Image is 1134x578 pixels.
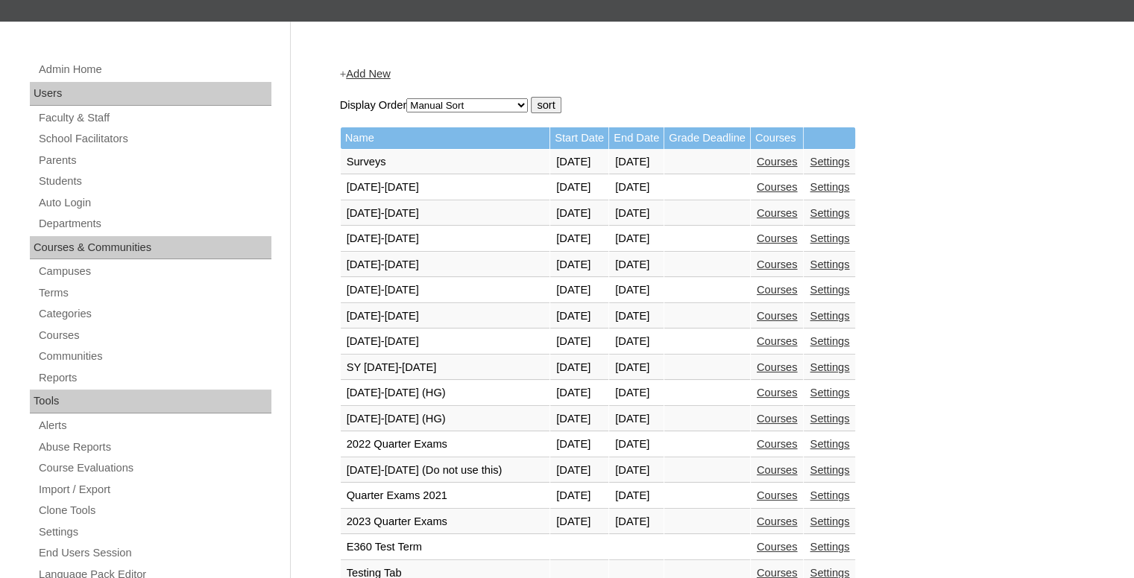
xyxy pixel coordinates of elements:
[757,413,798,425] a: Courses
[757,156,798,168] a: Courses
[810,515,849,527] a: Settings
[810,181,849,193] a: Settings
[341,253,550,278] td: [DATE]-[DATE]
[37,130,271,148] a: School Facilitators
[757,387,798,398] a: Courses
[341,432,550,457] td: 2022 Quarter Exams
[609,458,664,483] td: [DATE]
[341,304,550,329] td: [DATE]-[DATE]
[37,194,271,212] a: Auto Login
[751,127,804,149] td: Courses
[341,535,550,560] td: E360 Test Term
[340,97,1078,113] form: Display Order
[37,284,271,302] a: Terms
[810,464,849,476] a: Settings
[37,480,271,499] a: Import / Export
[810,489,849,501] a: Settings
[609,253,664,278] td: [DATE]
[550,355,608,381] td: [DATE]
[341,381,550,406] td: [DATE]-[DATE] (HG)
[341,483,550,509] td: Quarter Exams 2021
[30,236,271,260] div: Courses & Communities
[341,458,550,483] td: [DATE]-[DATE] (Do not use this)
[757,361,798,373] a: Courses
[550,150,608,175] td: [DATE]
[810,156,849,168] a: Settings
[37,109,271,127] a: Faculty & Staff
[609,226,664,252] td: [DATE]
[810,541,849,553] a: Settings
[346,68,390,80] a: Add New
[757,335,798,347] a: Courses
[341,329,550,355] td: [DATE]-[DATE]
[810,258,849,270] a: Settings
[37,151,271,170] a: Parents
[609,127,664,149] td: End Date
[810,310,849,322] a: Settings
[37,369,271,387] a: Reports
[37,438,271,457] a: Abuse Reports
[341,407,550,432] td: [DATE]-[DATE] (HG)
[340,66,1078,82] div: +
[37,501,271,520] a: Clone Tools
[810,413,849,425] a: Settings
[30,82,271,106] div: Users
[37,523,271,542] a: Settings
[37,544,271,562] a: End Users Session
[757,207,798,219] a: Courses
[341,201,550,226] td: [DATE]-[DATE]
[810,387,849,398] a: Settings
[37,459,271,477] a: Course Evaluations
[550,329,608,355] td: [DATE]
[609,432,664,457] td: [DATE]
[810,361,849,373] a: Settings
[757,284,798,296] a: Courses
[37,347,271,366] a: Communities
[37,305,271,323] a: Categories
[609,201,664,226] td: [DATE]
[757,258,798,270] a: Courses
[810,284,849,296] a: Settings
[341,278,550,303] td: [DATE]-[DATE]
[609,304,664,329] td: [DATE]
[341,127,550,149] td: Name
[757,489,798,501] a: Courses
[609,355,664,381] td: [DATE]
[550,253,608,278] td: [DATE]
[531,97,561,113] input: sort
[810,207,849,219] a: Settings
[550,432,608,457] td: [DATE]
[609,483,664,509] td: [DATE]
[550,381,608,406] td: [DATE]
[37,416,271,435] a: Alerts
[609,278,664,303] td: [DATE]
[550,407,608,432] td: [DATE]
[37,172,271,191] a: Students
[550,278,608,303] td: [DATE]
[757,232,798,244] a: Courses
[550,483,608,509] td: [DATE]
[341,150,550,175] td: Surveys
[37,262,271,281] a: Campuses
[757,464,798,476] a: Courses
[37,60,271,79] a: Admin Home
[757,541,798,553] a: Courses
[341,509,550,535] td: 2023 Quarter Exams
[341,226,550,252] td: [DATE]-[DATE]
[550,458,608,483] td: [DATE]
[757,515,798,527] a: Courses
[550,175,608,200] td: [DATE]
[30,390,271,413] div: Tools
[757,181,798,193] a: Courses
[550,127,608,149] td: Start Date
[664,127,750,149] td: Grade Deadline
[550,201,608,226] td: [DATE]
[341,355,550,381] td: SY [DATE]-[DATE]
[550,509,608,535] td: [DATE]
[37,215,271,233] a: Departments
[810,335,849,347] a: Settings
[609,150,664,175] td: [DATE]
[757,310,798,322] a: Courses
[550,226,608,252] td: [DATE]
[810,232,849,244] a: Settings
